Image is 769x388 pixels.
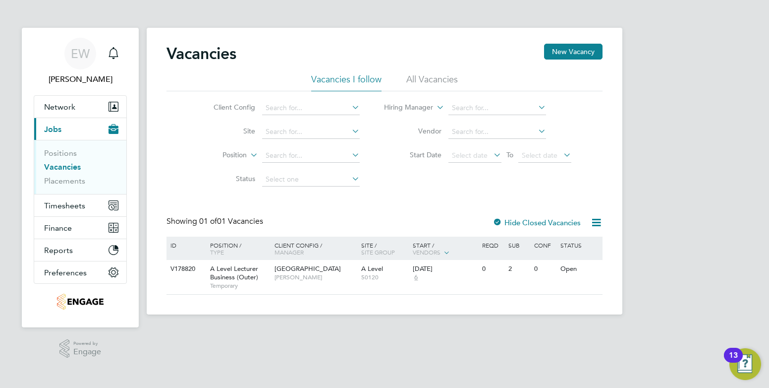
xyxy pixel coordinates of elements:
span: 01 Vacancies [199,216,263,226]
label: Client Config [198,103,255,112]
button: Preferences [34,261,126,283]
a: Placements [44,176,85,186]
span: To [503,148,516,161]
span: Type [210,248,224,256]
span: Engage [73,348,101,356]
div: 0 [532,260,557,278]
a: Vacancies [44,162,81,172]
span: Site Group [361,248,395,256]
div: Client Config / [272,237,359,260]
span: 01 of [199,216,217,226]
div: Status [558,237,601,254]
span: Manager [275,248,304,256]
img: jjfox-logo-retina.png [57,294,103,310]
label: Position [190,150,247,160]
div: Showing [166,216,265,227]
label: Vendor [384,127,441,135]
h2: Vacancies [166,44,236,64]
div: Jobs [34,140,126,194]
button: Jobs [34,118,126,140]
label: Hide Closed Vacancies [493,218,581,227]
span: Select date [522,151,557,160]
input: Search for... [448,101,546,115]
label: Start Date [384,150,441,159]
button: Timesheets [34,194,126,216]
span: Finance [44,223,72,233]
span: A Level [361,264,383,273]
li: Vacancies I follow [311,73,382,91]
span: 50120 [361,273,408,281]
span: 6 [413,273,419,282]
div: [DATE] [413,265,477,273]
span: A Level Lecturer Business (Outer) [210,264,258,281]
span: Jobs [44,125,61,134]
div: Open [558,260,601,278]
button: Open Resource Center, 13 new notifications [729,348,761,380]
span: Ellie Wiggin [34,73,127,85]
span: Temporary [210,282,270,290]
input: Search for... [262,101,360,115]
div: 13 [729,355,738,368]
input: Search for... [448,125,546,139]
input: Select one [262,173,360,187]
input: Search for... [262,125,360,139]
button: Reports [34,239,126,261]
span: [GEOGRAPHIC_DATA] [275,264,341,273]
div: Start / [410,237,480,261]
div: Reqd [480,237,505,254]
span: [PERSON_NAME] [275,273,356,281]
span: Select date [452,151,488,160]
a: Powered byEngage [59,339,102,358]
a: Positions [44,148,77,158]
div: Conf [532,237,557,254]
div: ID [168,237,203,254]
li: All Vacancies [406,73,458,91]
label: Hiring Manager [376,103,433,113]
button: Finance [34,217,126,239]
nav: Main navigation [22,28,139,327]
div: 0 [480,260,505,278]
div: V178820 [168,260,203,278]
button: New Vacancy [544,44,603,60]
label: Site [198,127,255,135]
span: Preferences [44,268,87,277]
div: Sub [506,237,532,254]
span: Powered by [73,339,101,348]
div: Position / [203,237,272,260]
span: Timesheets [44,201,85,210]
div: 2 [506,260,532,278]
input: Search for... [262,149,360,163]
div: Site / [359,237,411,260]
label: Status [198,174,255,183]
span: Reports [44,246,73,255]
button: Network [34,96,126,118]
span: Network [44,102,75,112]
a: EW[PERSON_NAME] [34,38,127,85]
span: Vendors [413,248,440,256]
span: EW [71,47,90,60]
a: Go to home page [34,294,127,310]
